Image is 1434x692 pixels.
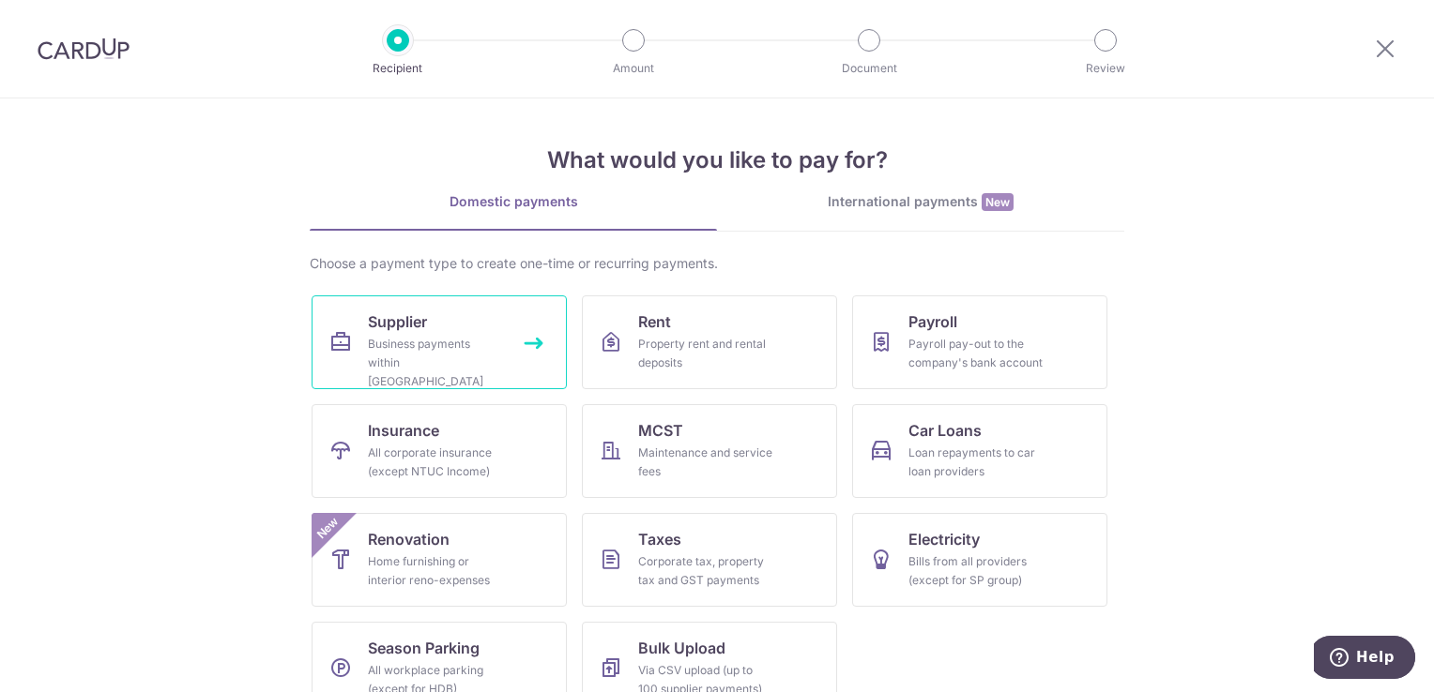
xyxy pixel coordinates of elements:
a: PayrollPayroll pay-out to the company's bank account [852,295,1107,389]
div: Maintenance and service fees [638,444,773,481]
div: All corporate insurance (except NTUC Income) [368,444,503,481]
a: RenovationHome furnishing or interior reno-expensesNew [312,513,567,607]
div: Payroll pay-out to the company's bank account [908,335,1044,372]
p: Recipient [328,59,467,78]
a: RentProperty rent and rental deposits [582,295,837,389]
p: Review [1036,59,1175,78]
span: Insurance [368,419,439,442]
div: Home furnishing or interior reno-expenses [368,552,503,590]
span: New [982,193,1014,211]
span: Car Loans [908,419,982,442]
span: Electricity [908,528,980,550]
p: Amount [564,59,703,78]
div: Domestic payments [310,192,717,211]
iframe: Opens a widget where you can find more information [1314,636,1415,683]
div: Business payments within [GEOGRAPHIC_DATA] [368,335,503,391]
span: Help [42,13,81,30]
a: MCSTMaintenance and service fees [582,404,837,498]
div: Choose a payment type to create one-time or recurring payments. [310,254,1124,273]
a: ElectricityBills from all providers (except for SP group) [852,513,1107,607]
a: Car LoansLoan repayments to car loan providers [852,404,1107,498]
span: Payroll [908,310,957,333]
img: CardUp [38,38,130,60]
a: TaxesCorporate tax, property tax and GST payments [582,513,837,607]
span: Taxes [638,528,681,550]
span: New [313,513,343,544]
span: Renovation [368,528,450,550]
span: Season Parking [368,637,480,659]
span: MCST [638,419,683,442]
p: Document [800,59,938,78]
div: Property rent and rental deposits [638,335,773,372]
div: Bills from all providers (except for SP group) [908,552,1044,590]
div: Loan repayments to car loan providers [908,444,1044,481]
span: Supplier [368,310,427,333]
span: Rent [638,310,671,333]
div: Corporate tax, property tax and GST payments [638,552,773,590]
a: SupplierBusiness payments within [GEOGRAPHIC_DATA] [312,295,567,389]
h4: What would you like to pay for? [310,143,1124,177]
div: International payments [717,192,1124,212]
span: Bulk Upload [638,637,725,659]
a: InsuranceAll corporate insurance (except NTUC Income) [312,404,567,498]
